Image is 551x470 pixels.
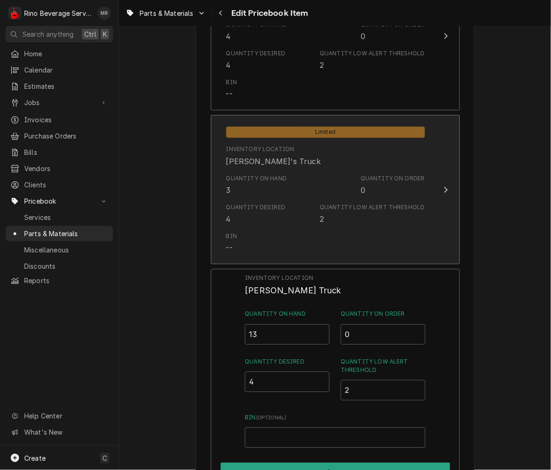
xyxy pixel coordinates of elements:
[24,196,94,206] span: Pricebook
[6,193,113,209] a: Go to Pricebook
[341,310,425,318] label: Quantity on Order
[6,26,113,42] button: Search anythingCtrlK
[6,95,113,110] a: Go to Jobs
[245,274,425,282] span: Inventory Location
[226,232,237,253] div: Bin
[24,65,108,75] span: Calendar
[24,164,108,173] span: Vendors
[8,7,21,20] div: Rino Beverage Service's Avatar
[320,49,424,58] div: Quantity Low Alert Threshold
[361,174,425,196] div: Quantity on Order
[226,203,286,225] div: Quantity Desired
[24,180,108,190] span: Clients
[6,145,113,160] a: Bills
[226,185,231,196] div: 3
[361,174,425,183] div: Quantity on Order
[245,310,329,344] div: Quantity on Hand
[6,210,113,225] a: Services
[6,424,113,440] a: Go to What's New
[226,88,233,99] div: --
[341,357,425,400] div: Quantity Low Alert Threshold
[22,29,74,39] span: Search anything
[245,274,425,297] div: Inventory Location
[361,185,365,196] div: 0
[211,115,460,264] button: Update Inventory Level
[245,357,329,400] div: Quantity Desired
[256,415,287,421] span: ( optional )
[245,413,425,448] div: Bin
[320,213,324,225] div: 2
[24,245,108,255] span: Miscellaneous
[6,112,113,127] a: Invoices
[24,49,108,59] span: Home
[6,46,113,61] a: Home
[226,242,233,253] div: --
[341,357,425,374] label: Quantity Low Alert Threshold
[6,408,113,424] a: Go to Help Center
[24,115,108,125] span: Invoices
[24,427,108,437] span: What's New
[6,242,113,258] a: Miscellaneous
[6,128,113,144] a: Purchase Orders
[226,174,287,196] div: Quantity on Hand
[98,7,111,20] div: MR
[8,7,21,20] div: R
[122,6,209,21] a: Go to Parts & Materials
[226,126,425,138] span: Limited
[214,6,228,20] button: Navigate back
[103,29,107,39] span: K
[226,49,286,58] div: Quantity Desired
[6,79,113,94] a: Estimates
[226,60,231,71] div: 4
[245,285,341,295] span: [PERSON_NAME] Truck
[6,273,113,288] a: Reports
[228,7,309,20] span: Edit Pricebook Item
[245,357,329,366] label: Quantity Desired
[320,49,424,71] div: Quantity Low Alert Threshold
[361,20,425,42] div: Quantity on Order
[245,413,425,422] label: Bin
[140,8,194,18] span: Parts & Materials
[245,274,425,448] div: Inventory Level Edit Form
[226,145,321,166] div: Location
[320,203,424,225] div: Quantity Low Alert Threshold
[226,20,287,42] div: Quantity on Hand
[226,31,231,42] div: 4
[245,284,425,297] span: Inventory Location
[320,203,424,212] div: Quantity Low Alert Threshold
[226,78,237,86] div: Bin
[6,226,113,241] a: Parts & Materials
[245,310,329,318] label: Quantity on Hand
[361,31,365,42] div: 0
[226,156,321,167] div: [PERSON_NAME]'s Truck
[98,7,111,20] div: Melissa Rinehart's Avatar
[102,453,107,463] span: C
[24,229,108,238] span: Parts & Materials
[24,276,108,285] span: Reports
[6,177,113,192] a: Clients
[6,161,113,176] a: Vendors
[24,411,108,421] span: Help Center
[24,81,108,91] span: Estimates
[84,29,96,39] span: Ctrl
[320,60,324,71] div: 2
[226,126,425,138] div: Limited
[6,258,113,274] a: Discounts
[226,174,287,183] div: Quantity on Hand
[24,212,108,222] span: Services
[24,454,46,462] span: Create
[226,203,286,212] div: Quantity Desired
[24,131,108,141] span: Purchase Orders
[24,261,108,271] span: Discounts
[226,49,286,71] div: Quantity Desired
[24,8,93,18] div: Rino Beverage Service
[226,78,237,99] div: Bin
[226,145,295,153] div: Inventory Location
[24,98,94,107] span: Jobs
[226,232,237,240] div: Bin
[24,147,108,157] span: Bills
[6,62,113,78] a: Calendar
[341,310,425,344] div: Quantity on Order
[226,213,231,225] div: 4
